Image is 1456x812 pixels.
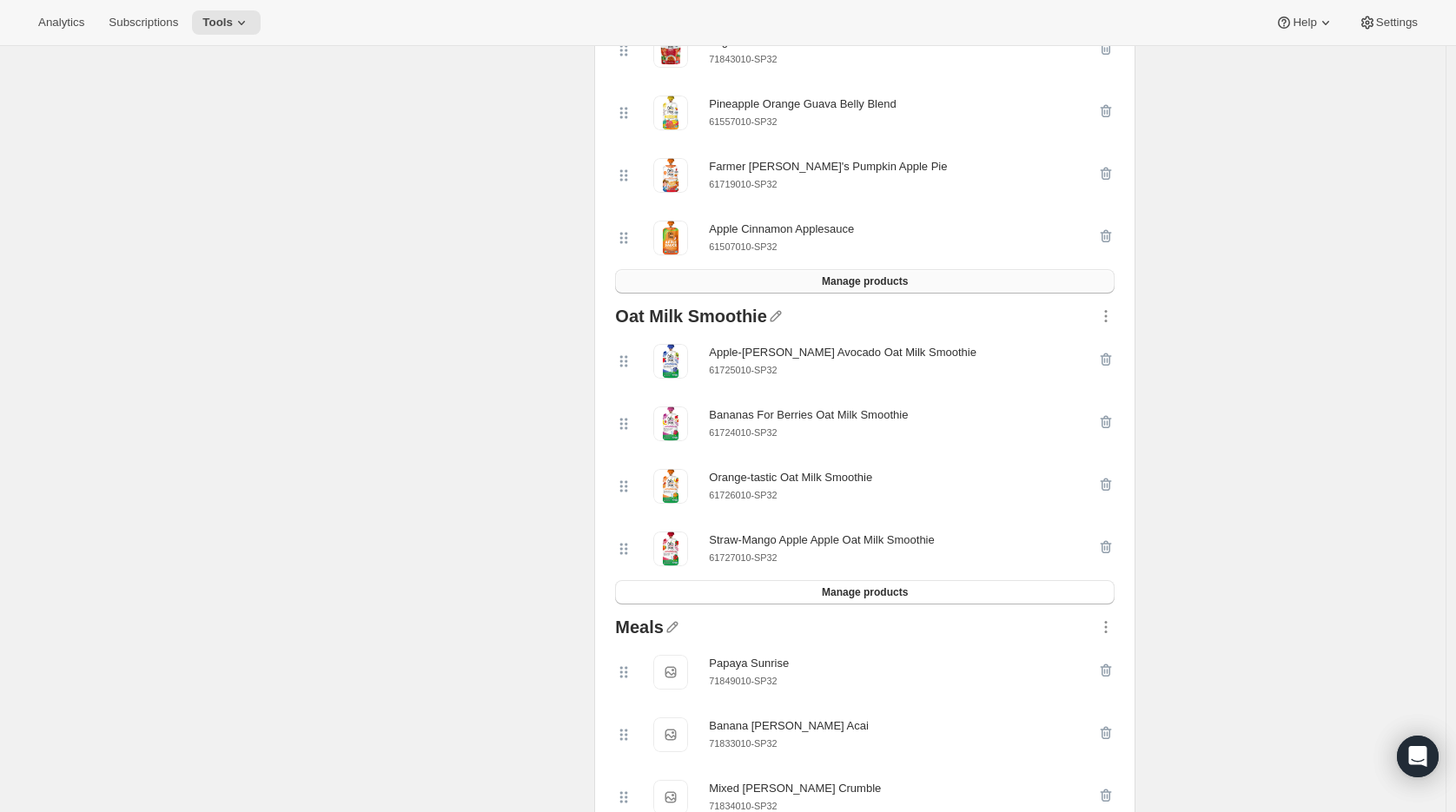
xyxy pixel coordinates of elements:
[709,490,777,500] small: 61726010-SP32
[709,780,881,797] div: Mixed [PERSON_NAME] Crumble
[709,344,976,361] div: Apple-[PERSON_NAME] Avocado Oat Milk Smoothie
[1348,10,1428,35] button: Settings
[615,269,1115,294] button: Manage products
[709,738,777,749] small: 71833010-SP32
[709,427,777,438] small: 61724010-SP32
[1293,16,1316,30] span: Help
[615,580,1115,604] button: Manage products
[709,406,908,424] div: Bananas For Berries Oat Milk Smoothie
[202,16,233,30] span: Tools
[1265,10,1344,35] button: Help
[709,655,789,672] div: Papaya Sunrise
[709,158,947,175] div: Farmer [PERSON_NAME]'s Pumpkin Apple Pie
[615,618,664,641] div: Meals
[822,585,908,599] span: Manage products
[709,365,777,375] small: 61725010-SP32
[709,179,777,189] small: 61719010-SP32
[1397,736,1439,777] div: Open Intercom Messenger
[653,406,688,441] img: Bananas For Berries Oat Milk Smoothie
[653,531,688,566] img: Straw-Mango Apple Apple Oat Milk Smoothie
[709,221,854,238] div: Apple Cinnamon Applesauce
[1376,16,1418,30] span: Settings
[709,717,869,735] div: Banana [PERSON_NAME] Acai
[709,469,872,486] div: Orange-tastic Oat Milk Smoothie
[38,16,84,30] span: Analytics
[709,54,777,64] small: 71843010-SP32
[109,16,178,30] span: Subscriptions
[653,158,688,193] img: Farmer Jen's Pumpkin Apple Pie
[709,241,777,252] small: 61507010-SP32
[653,96,688,130] img: Pineapple Orange Guava Belly Blend
[822,274,908,288] span: Manage products
[709,116,777,127] small: 61557010-SP32
[653,221,688,255] img: Apple Cinnamon Applesauce
[192,10,261,35] button: Tools
[98,10,189,35] button: Subscriptions
[653,344,688,379] img: Apple-berry Avocado Oat Milk Smoothie
[653,469,688,504] img: Orange-tastic Oat Milk Smoothie
[709,531,934,549] div: Straw-Mango Apple Apple Oat Milk Smoothie
[709,801,777,811] small: 71834010-SP32
[709,676,777,686] small: 71849010-SP32
[615,307,766,330] div: Oat Milk Smoothie
[28,10,95,35] button: Analytics
[709,552,777,563] small: 61727010-SP32
[709,96,896,113] div: Pineapple Orange Guava Belly Blend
